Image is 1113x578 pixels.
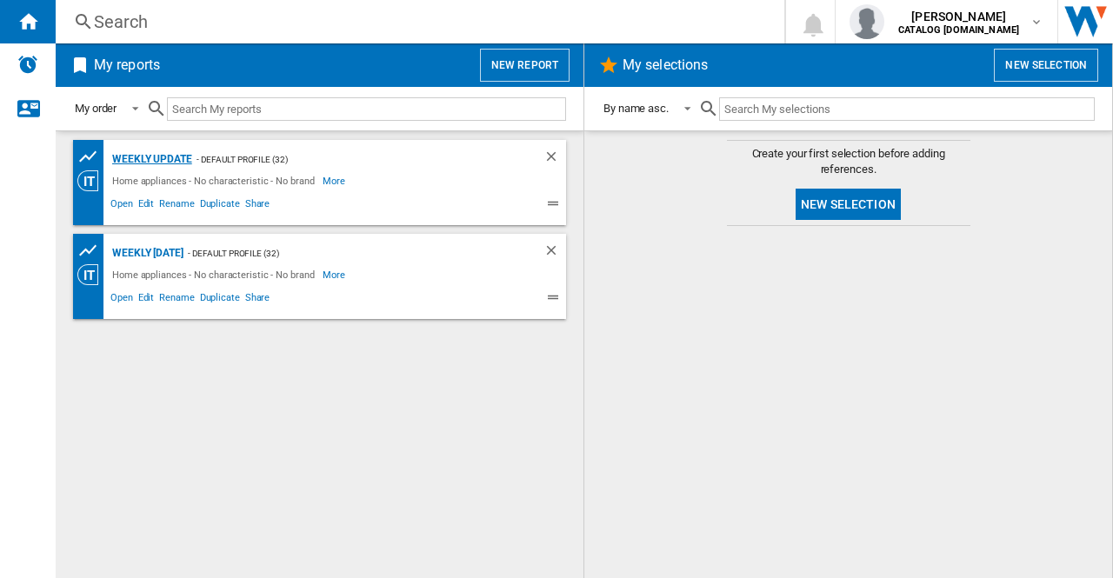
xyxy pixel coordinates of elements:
h2: My selections [619,49,711,82]
img: profile.jpg [850,4,884,39]
span: Open [108,196,136,216]
span: Rename [157,289,197,310]
div: Product prices grid [77,146,108,168]
span: Edit [136,196,157,216]
span: [PERSON_NAME] [898,8,1019,25]
b: CATALOG [DOMAIN_NAME] [898,24,1019,36]
button: New selection [796,189,901,220]
span: Duplicate [197,289,243,310]
div: - Default profile (32) [192,149,509,170]
div: By name asc. [603,102,669,115]
span: Open [108,289,136,310]
div: - Default profile (32) [183,242,509,264]
h2: My reports [90,49,163,82]
span: More [323,170,348,191]
input: Search My selections [719,97,1095,121]
div: Product prices grid [77,240,108,262]
div: Delete [543,242,566,264]
div: Search [94,10,739,34]
span: More [323,264,348,285]
div: Weekly [DATE] [108,242,183,264]
img: alerts-logo.svg [17,54,38,75]
input: Search My reports [167,97,566,121]
div: My order [75,102,117,115]
span: Share [243,289,273,310]
button: New selection [994,49,1098,82]
button: New report [480,49,570,82]
span: Create your first selection before adding references. [727,146,970,177]
div: Weekly update [108,149,192,170]
div: Home appliances - No characteristic - No brand [108,264,323,285]
span: Edit [136,289,157,310]
span: Duplicate [197,196,243,216]
div: Category View [77,170,108,191]
div: Home appliances - No characteristic - No brand [108,170,323,191]
div: Delete [543,149,566,170]
div: Category View [77,264,108,285]
span: Rename [157,196,197,216]
span: Share [243,196,273,216]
